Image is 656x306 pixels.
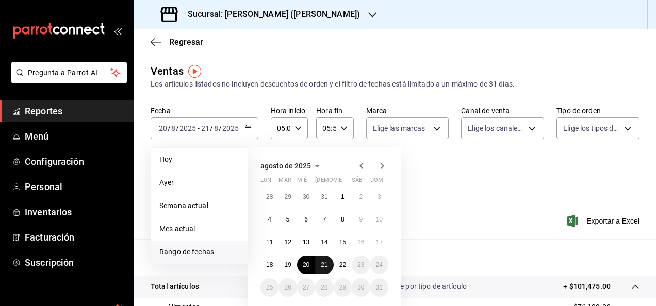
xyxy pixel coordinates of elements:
[341,193,345,200] abbr: 1 de agosto de 2025
[278,177,291,188] abbr: martes
[563,281,611,292] p: + $101,475.00
[315,177,376,188] abbr: jueves
[179,124,196,132] input: ----
[260,210,278,229] button: 4 de agosto de 2025
[201,124,210,132] input: --
[278,233,297,251] button: 12 de agosto de 2025
[286,216,290,223] abbr: 5 de agosto de 2025
[284,284,291,291] abbr: 26 de agosto de 2025
[179,8,360,21] h3: Sucursal: [PERSON_NAME] ([PERSON_NAME])
[352,278,370,297] button: 30 de agosto de 2025
[334,233,352,251] button: 15 de agosto de 2025
[158,124,168,132] input: --
[352,256,370,274] button: 23 de agosto de 2025
[25,180,125,194] span: Personal
[321,193,327,200] abbr: 31 de julio de 2025
[378,193,381,200] abbr: 3 de agosto de 2025
[176,124,179,132] span: /
[376,216,383,223] abbr: 10 de agosto de 2025
[303,261,309,268] abbr: 20 de agosto de 2025
[315,188,333,206] button: 31 de julio de 2025
[352,233,370,251] button: 16 de agosto de 2025
[284,193,291,200] abbr: 29 de julio de 2025
[210,124,213,132] span: /
[321,284,327,291] abbr: 28 de agosto de 2025
[284,261,291,268] abbr: 19 de agosto de 2025
[339,239,346,246] abbr: 15 de agosto de 2025
[569,215,639,227] button: Exportar a Excel
[352,210,370,229] button: 9 de agosto de 2025
[334,210,352,229] button: 8 de agosto de 2025
[278,278,297,297] button: 26 de agosto de 2025
[297,210,315,229] button: 6 de agosto de 2025
[151,281,199,292] p: Total artículos
[188,65,201,78] button: Tooltip marker
[278,188,297,206] button: 29 de julio de 2025
[260,256,278,274] button: 18 de agosto de 2025
[556,107,639,114] label: Tipo de orden
[11,62,127,83] button: Pregunta a Parrot AI
[334,177,342,188] abbr: viernes
[339,261,346,268] abbr: 22 de agosto de 2025
[171,124,176,132] input: --
[266,193,273,200] abbr: 28 de julio de 2025
[370,210,388,229] button: 10 de agosto de 2025
[260,177,271,188] abbr: lunes
[334,188,352,206] button: 1 de agosto de 2025
[222,124,239,132] input: ----
[376,239,383,246] abbr: 17 de agosto de 2025
[151,107,258,114] label: Fecha
[339,284,346,291] abbr: 29 de agosto de 2025
[278,256,297,274] button: 19 de agosto de 2025
[7,75,127,86] a: Pregunta a Parrot AI
[376,284,383,291] abbr: 31 de agosto de 2025
[359,193,363,200] abbr: 2 de agosto de 2025
[370,278,388,297] button: 31 de agosto de 2025
[315,278,333,297] button: 28 de agosto de 2025
[370,188,388,206] button: 3 de agosto de 2025
[334,256,352,274] button: 22 de agosto de 2025
[359,216,363,223] abbr: 9 de agosto de 2025
[303,239,309,246] abbr: 13 de agosto de 2025
[113,27,122,35] button: open_drawer_menu
[151,37,203,47] button: Regresar
[297,177,307,188] abbr: miércoles
[366,107,449,114] label: Marca
[159,200,239,211] span: Semana actual
[303,193,309,200] abbr: 30 de julio de 2025
[357,261,364,268] abbr: 23 de agosto de 2025
[341,216,345,223] abbr: 8 de agosto de 2025
[219,124,222,132] span: /
[169,37,203,47] span: Regresar
[297,188,315,206] button: 30 de julio de 2025
[25,256,125,269] span: Suscripción
[266,239,273,246] abbr: 11 de agosto de 2025
[198,124,200,132] span: -
[214,124,219,132] input: --
[25,205,125,219] span: Inventarios
[468,123,525,133] span: Elige los canales de venta
[25,104,125,118] span: Reportes
[266,284,273,291] abbr: 25 de agosto de 2025
[370,177,383,188] abbr: domingo
[334,278,352,297] button: 29 de agosto de 2025
[260,278,278,297] button: 25 de agosto de 2025
[321,261,327,268] abbr: 21 de agosto de 2025
[159,247,239,258] span: Rango de fechas
[315,233,333,251] button: 14 de agosto de 2025
[260,233,278,251] button: 11 de agosto de 2025
[297,233,315,251] button: 13 de agosto de 2025
[168,124,171,132] span: /
[323,216,326,223] abbr: 7 de agosto de 2025
[266,261,273,268] abbr: 18 de agosto de 2025
[315,210,333,229] button: 7 de agosto de 2025
[461,107,544,114] label: Canal de venta
[370,233,388,251] button: 17 de agosto de 2025
[284,239,291,246] abbr: 12 de agosto de 2025
[357,284,364,291] abbr: 30 de agosto de 2025
[297,278,315,297] button: 27 de agosto de 2025
[28,67,111,78] span: Pregunta a Parrot AI
[151,63,184,79] div: Ventas
[352,177,363,188] abbr: sábado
